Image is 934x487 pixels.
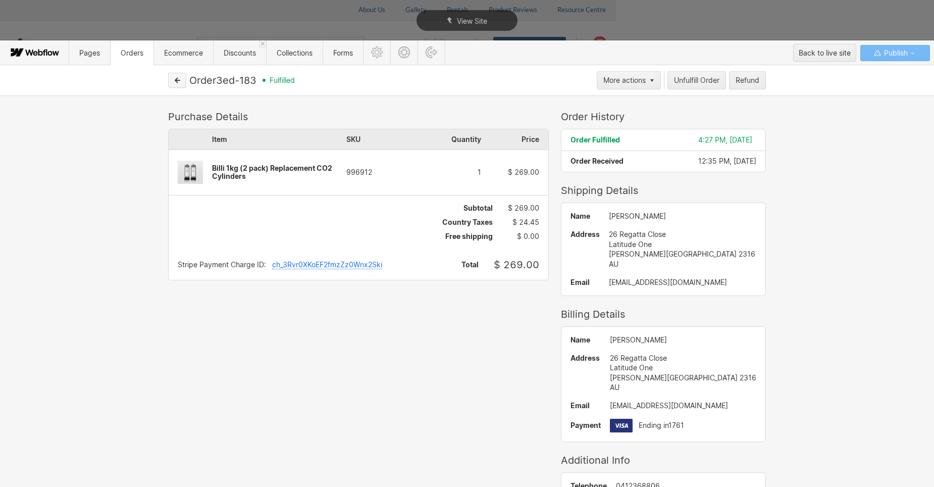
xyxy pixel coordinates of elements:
[603,76,646,84] div: More actions
[121,48,143,57] span: Orders
[570,336,601,344] span: Name
[610,382,756,393] div: AU
[570,278,600,286] span: Email
[333,48,353,57] span: Forms
[414,129,481,150] div: Quantity
[610,363,756,373] div: Latitude One
[481,129,548,150] div: Price
[512,218,539,226] span: $ 24.45
[860,45,930,61] button: Publish
[164,48,203,57] span: Ecommerce
[736,76,759,84] div: Refund
[168,111,549,123] div: Purchase Details
[570,402,601,410] span: Email
[508,204,539,212] span: $ 269.00
[169,152,212,193] img: Billi 1kg (2 pack) Replacement CO2 Cylinders
[570,212,600,220] span: Name
[597,71,661,89] button: More actions
[259,40,266,47] a: Close 'Discounts' tab
[508,168,539,176] span: $ 269.00
[609,229,756,239] div: 26 Regatta Close
[561,454,766,466] div: Additional Info
[445,232,493,240] span: Free shipping
[457,17,487,25] span: View Site
[346,129,413,150] div: SKU
[570,157,624,165] span: Order Received
[570,421,601,429] span: Payment
[570,229,600,239] span: Address
[224,48,256,57] span: Discounts
[414,168,481,176] div: 1
[609,249,756,259] div: [PERSON_NAME][GEOGRAPHIC_DATA] 2316
[212,129,346,150] div: Item
[178,261,266,269] div: Stripe Payment Charge ID:
[212,164,332,180] span: Billi 1kg (2 pack) Replacement CO2 Cylinders
[639,421,684,429] span: Ending in 1761
[609,259,756,269] div: AU
[4,24,31,34] span: Text us
[698,135,752,144] span: 4:27 PM, [DATE]
[609,239,756,250] div: Latitude One
[461,261,479,269] span: Total
[570,353,601,363] span: Address
[610,402,756,410] div: [EMAIL_ADDRESS][DOMAIN_NAME]
[561,184,766,197] div: Shipping Details
[610,373,756,383] div: [PERSON_NAME][GEOGRAPHIC_DATA] 2316
[494,259,539,271] span: $ 269.00
[882,45,908,61] span: Publish
[517,232,539,240] span: $ 0.00
[346,168,413,176] div: 996912
[270,76,295,84] span: fulfilled
[277,48,313,57] span: Collections
[561,308,766,320] div: Billing Details
[79,48,100,57] span: Pages
[561,111,766,123] div: Order History
[609,278,756,286] div: [EMAIL_ADDRESS][DOMAIN_NAME]
[189,74,256,86] div: Order 3ed-183
[799,45,851,61] div: Back to live site
[609,212,756,220] div: [PERSON_NAME]
[667,71,726,89] button: Unfulfill Order
[610,336,756,344] div: [PERSON_NAME]
[272,261,382,269] div: ch_3Rvr0XKoEF2fmzZz0Wnx2Ski
[729,71,766,89] button: Refund
[674,76,719,84] div: Unfulfill Order
[463,204,493,212] span: Subtotal
[570,135,620,144] span: Order Fulfilled
[610,353,756,363] div: 26 Regatta Close
[698,157,756,165] span: 12:35 PM, [DATE]
[793,44,856,62] button: Back to live site
[442,218,493,226] span: Country Taxes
